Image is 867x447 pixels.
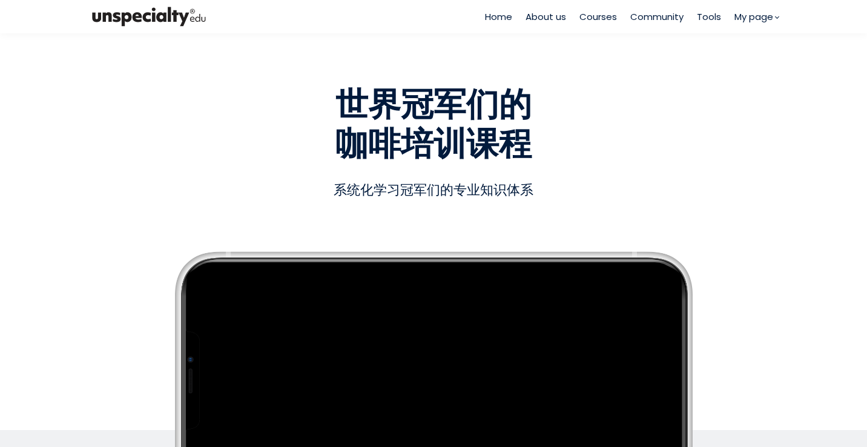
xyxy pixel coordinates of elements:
[88,85,779,164] h1: 世界冠军们的 咖啡培训课程
[630,10,684,24] a: Community
[88,179,779,201] div: 系统化学习冠军们的专业知识体系
[88,4,209,29] img: bc390a18feecddb333977e298b3a00a1.png
[734,10,773,24] span: My page
[697,10,721,24] a: Tools
[734,10,779,24] a: My page
[579,10,617,24] a: Courses
[485,10,512,24] a: Home
[526,10,566,24] a: About us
